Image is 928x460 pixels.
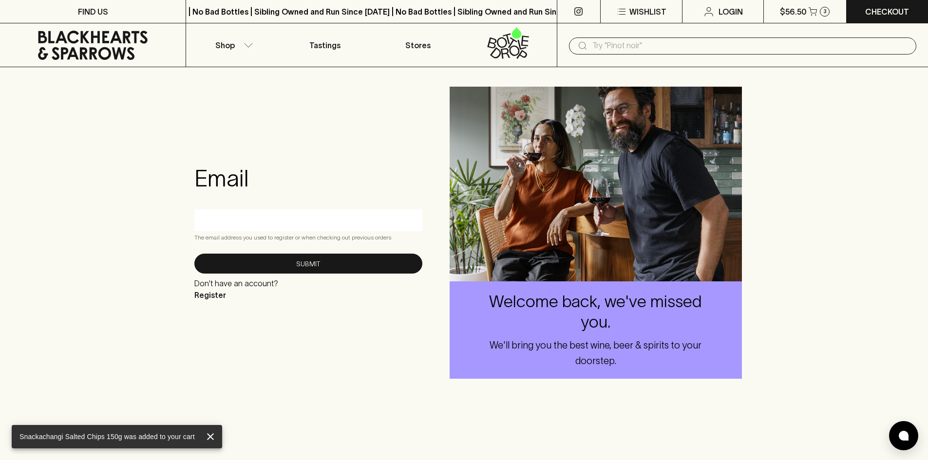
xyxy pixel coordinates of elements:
[194,233,422,242] p: The email address you used to register or when checking out previous orders
[780,6,807,18] p: $56.50
[194,254,422,274] button: Submit
[194,289,278,301] p: Register
[215,39,235,51] p: Shop
[485,292,707,332] h4: Welcome back, we've missed you.
[194,277,278,289] p: Don't have an account?
[186,23,279,67] button: Shop
[203,429,218,444] button: close
[865,6,909,18] p: Checkout
[450,87,742,281] img: pjver.png
[823,9,827,14] p: 3
[485,337,707,368] h6: We'll bring you the best wine, beer & spirits to your doorstep.
[19,428,195,445] div: Snackachangi Salted Chips 150g was added to your cart
[899,431,909,441] img: bubble-icon
[405,39,431,51] p: Stores
[78,6,108,18] p: FIND US
[372,23,464,67] a: Stores
[194,165,422,192] h3: Email
[279,23,371,67] a: Tastings
[592,38,909,54] input: Try "Pinot noir"
[719,6,743,18] p: Login
[309,39,341,51] p: Tastings
[629,6,666,18] p: Wishlist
